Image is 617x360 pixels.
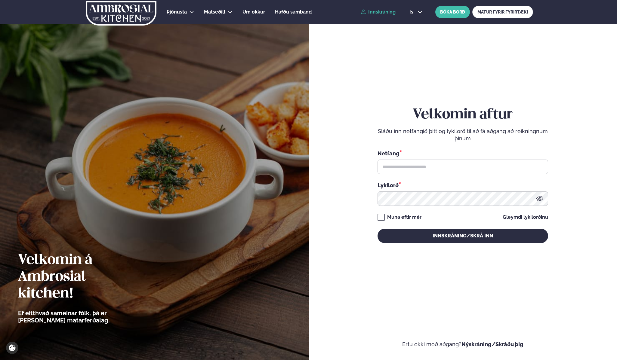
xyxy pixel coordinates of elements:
[327,341,599,348] p: Ertu ekki með aðgang?
[18,310,143,324] p: Ef eitthvað sameinar fólk, þá er [PERSON_NAME] matarferðalag.
[361,9,396,15] a: Innskráning
[18,252,143,302] h2: Velkomin á Ambrosial kitchen!
[6,342,18,354] a: Cookie settings
[503,215,548,220] a: Gleymdi lykilorðinu
[242,8,265,16] a: Um okkur
[275,8,312,16] a: Hafðu samband
[378,181,548,189] div: Lykilorð
[378,128,548,142] p: Sláðu inn netfangið þitt og lykilorð til að fá aðgang að reikningnum þínum
[472,6,533,18] a: MATUR FYRIR FYRIRTÆKI
[378,229,548,243] button: Innskráning/Skrá inn
[85,1,157,26] img: logo
[435,6,470,18] button: BÓKA BORÐ
[409,10,415,14] span: is
[242,9,265,15] span: Um okkur
[378,106,548,123] h2: Velkomin aftur
[204,9,225,15] span: Matseðill
[378,149,548,157] div: Netfang
[167,8,187,16] a: Þjónusta
[275,9,312,15] span: Hafðu samband
[167,9,187,15] span: Þjónusta
[204,8,225,16] a: Matseðill
[461,341,523,347] a: Nýskráning/Skráðu þig
[405,10,427,14] button: is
